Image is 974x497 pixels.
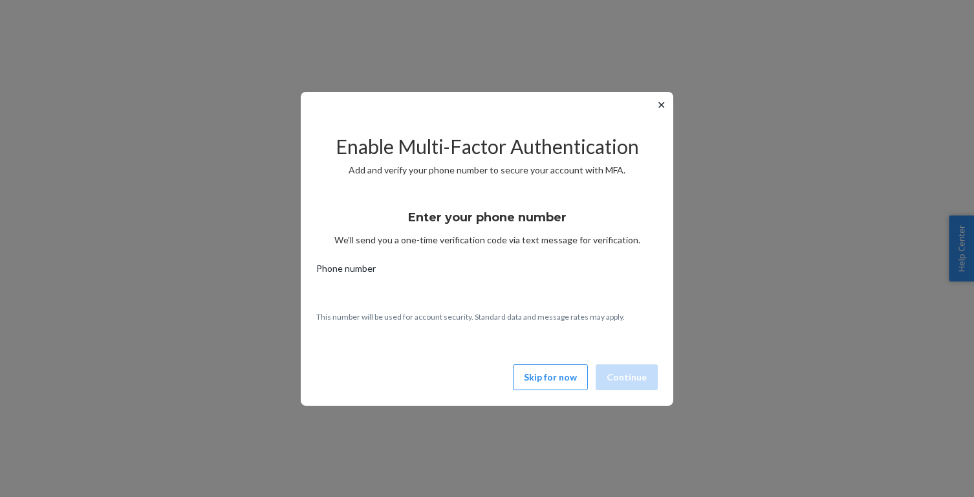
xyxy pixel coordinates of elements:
[316,164,658,177] p: Add and verify your phone number to secure your account with MFA.
[596,364,658,390] button: Continue
[655,97,668,113] button: ✕
[316,136,658,157] h2: Enable Multi-Factor Authentication
[316,311,658,322] p: This number will be used for account security. Standard data and message rates may apply.
[513,364,588,390] button: Skip for now
[316,262,376,280] span: Phone number
[408,209,567,226] h3: Enter your phone number
[316,199,658,247] div: We’ll send you a one-time verification code via text message for verification.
